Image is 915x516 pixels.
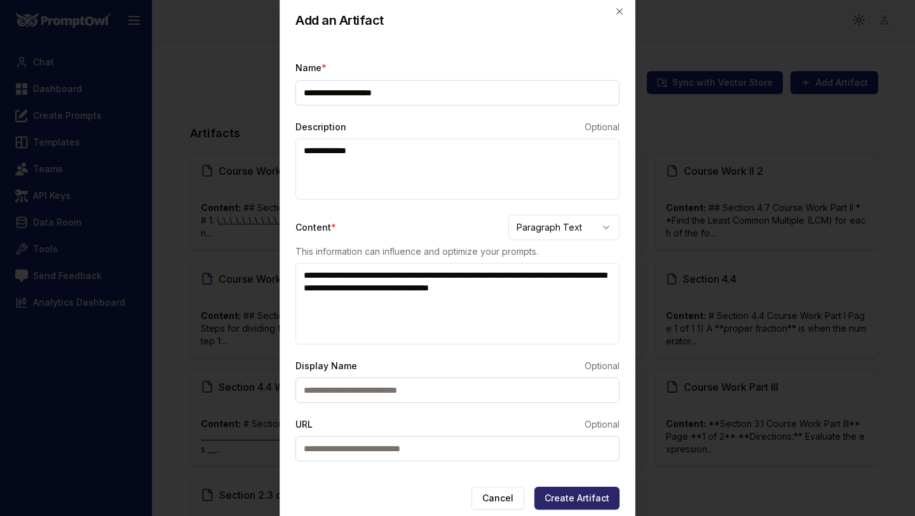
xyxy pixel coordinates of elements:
[295,221,336,234] label: Content
[295,418,313,431] label: URL
[295,245,620,258] p: This information can influence and optimize your prompts.
[471,487,524,510] button: Cancel
[585,121,620,133] span: Optional
[585,418,620,431] span: Optional
[295,121,346,133] label: Description
[295,11,620,29] h2: Add an Artifact
[295,62,327,73] label: Name
[585,360,620,372] span: Optional
[534,487,620,510] button: Create Artifact
[295,360,357,372] label: Display Name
